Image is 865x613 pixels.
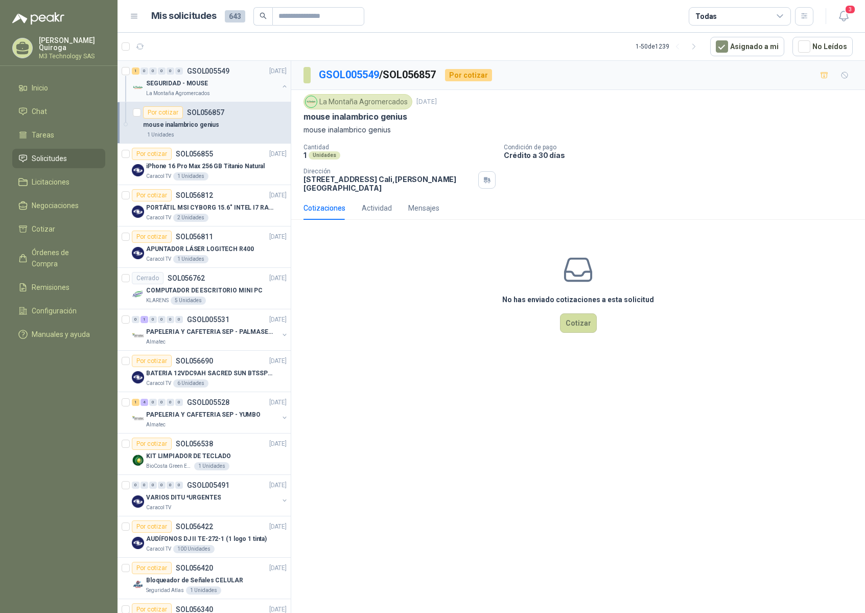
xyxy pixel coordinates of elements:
[187,482,229,489] p: GSOL005491
[171,297,206,305] div: 5 Unidades
[146,545,171,553] p: Caracol TV
[146,493,221,503] p: VARIOS DITU *URGENTES
[141,67,148,75] div: 0
[845,5,856,14] span: 3
[12,125,105,145] a: Tareas
[39,37,105,51] p: [PERSON_NAME] Quiroga
[132,231,172,243] div: Por cotizar
[408,202,439,214] div: Mensajes
[32,282,69,293] span: Remisiones
[149,482,157,489] div: 0
[303,175,474,192] p: [STREET_ADDRESS] Cali , [PERSON_NAME][GEOGRAPHIC_DATA]
[194,462,229,470] div: 1 Unidades
[118,185,291,226] a: Por cotizarSOL056812[DATE] Company LogoPORTÁTIL MSI CYBORG 15.6" INTEL I7 RAM 32GB - 1 TB / Nvidi...
[132,438,172,450] div: Por cotizar
[32,129,54,141] span: Tareas
[32,153,67,164] span: Solicitudes
[158,67,166,75] div: 0
[176,606,213,613] p: SOL056340
[146,89,210,98] p: La Montaña Agromercados
[269,66,287,76] p: [DATE]
[146,327,273,337] p: PAPELERIA Y CAFETERIA SEP - PALMASECA
[32,223,55,235] span: Cotizar
[132,520,172,533] div: Por cotizar
[12,301,105,321] a: Configuración
[146,338,166,346] p: Almatec
[132,371,144,383] img: Company Logo
[146,586,184,595] p: Seguridad Atlas
[303,202,345,214] div: Cotizaciones
[175,316,183,323] div: 0
[143,120,219,130] p: mouse inalambrico genius
[319,69,379,81] a: GSOL005549
[504,144,861,151] p: Condición de pago
[187,67,229,75] p: GSOL005549
[319,67,437,83] p: / SOL056857
[151,9,217,24] h1: Mis solicitudes
[146,462,192,470] p: BioCosta Green Energy S.A.S
[269,356,287,366] p: [DATE]
[303,94,412,109] div: La Montaña Agromercados
[132,313,289,346] a: 0 1 0 0 0 0 GSOL005531[DATE] Company LogoPAPELERIA Y CAFETERIA SEP - PALMASECAAlmatec
[146,451,231,461] p: KIT LIMPIADOR DE TECLADO
[132,81,144,94] img: Company Logo
[146,286,263,296] p: COMPUTADOR DE ESCRITORIO MINI PC
[158,399,166,406] div: 0
[502,294,654,305] h3: No has enviado cotizaciones a esta solicitud
[118,558,291,599] a: Por cotizarSOL056420[DATE] Company LogoBloqueador de Señales CELULARSeguridad Atlas1 Unidades
[173,545,215,553] div: 100 Unidades
[175,399,183,406] div: 0
[132,316,139,323] div: 0
[303,168,474,175] p: Dirección
[141,482,148,489] div: 0
[362,202,392,214] div: Actividad
[132,330,144,342] img: Company Logo
[269,149,287,159] p: [DATE]
[225,10,245,22] span: 643
[167,67,174,75] div: 0
[269,522,287,532] p: [DATE]
[132,247,144,259] img: Company Logo
[132,413,144,425] img: Company Logo
[146,421,166,429] p: Almatec
[132,454,144,466] img: Company Logo
[132,399,139,406] div: 1
[118,434,291,475] a: Por cotizarSOL056538[DATE] Company LogoKIT LIMPIADOR DE TECLADOBioCosta Green Energy S.A.S1 Unidades
[560,313,597,333] button: Cotizar
[149,399,157,406] div: 0
[146,297,169,305] p: KLARENS
[143,131,178,139] div: 1 Unidades
[445,69,492,81] div: Por cotizar
[32,106,47,117] span: Chat
[173,214,208,222] div: 2 Unidades
[167,482,174,489] div: 0
[118,516,291,558] a: Por cotizarSOL056422[DATE] Company LogoAUDÍFONOS DJ II TE-272-1 (1 logo 1 tinta)Caracol TV100 Uni...
[306,96,317,107] img: Company Logo
[167,316,174,323] div: 0
[132,537,144,549] img: Company Logo
[132,272,163,284] div: Cerrado
[146,379,171,388] p: Caracol TV
[132,479,289,512] a: 0 0 0 0 0 0 GSOL005491[DATE] Company LogoVARIOS DITU *URGENTESCaracol TV
[141,316,148,323] div: 1
[175,67,183,75] div: 0
[12,149,105,168] a: Solicitudes
[269,563,287,573] p: [DATE]
[12,243,105,274] a: Órdenes de Compra
[303,144,496,151] p: Cantidad
[146,214,171,222] p: Caracol TV
[173,172,208,180] div: 1 Unidades
[146,255,171,263] p: Caracol TV
[32,82,48,94] span: Inicio
[132,396,289,429] a: 1 4 0 0 0 0 GSOL005528[DATE] Company LogoPAPELERIA Y CAFETERIA SEP - YUMBOAlmatec
[309,151,340,160] div: Unidades
[12,196,105,215] a: Negociaciones
[303,151,307,160] p: 1
[710,37,784,56] button: Asignado a mi
[146,504,171,512] p: Caracol TV
[132,189,172,201] div: Por cotizar
[132,164,144,176] img: Company Logo
[636,38,702,55] div: 1 - 50 de 1239
[118,268,291,309] a: CerradoSOL056762[DATE] Company LogoCOMPUTADOR DE ESCRITORIO MINI PCKLARENS5 Unidades
[132,67,139,75] div: 1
